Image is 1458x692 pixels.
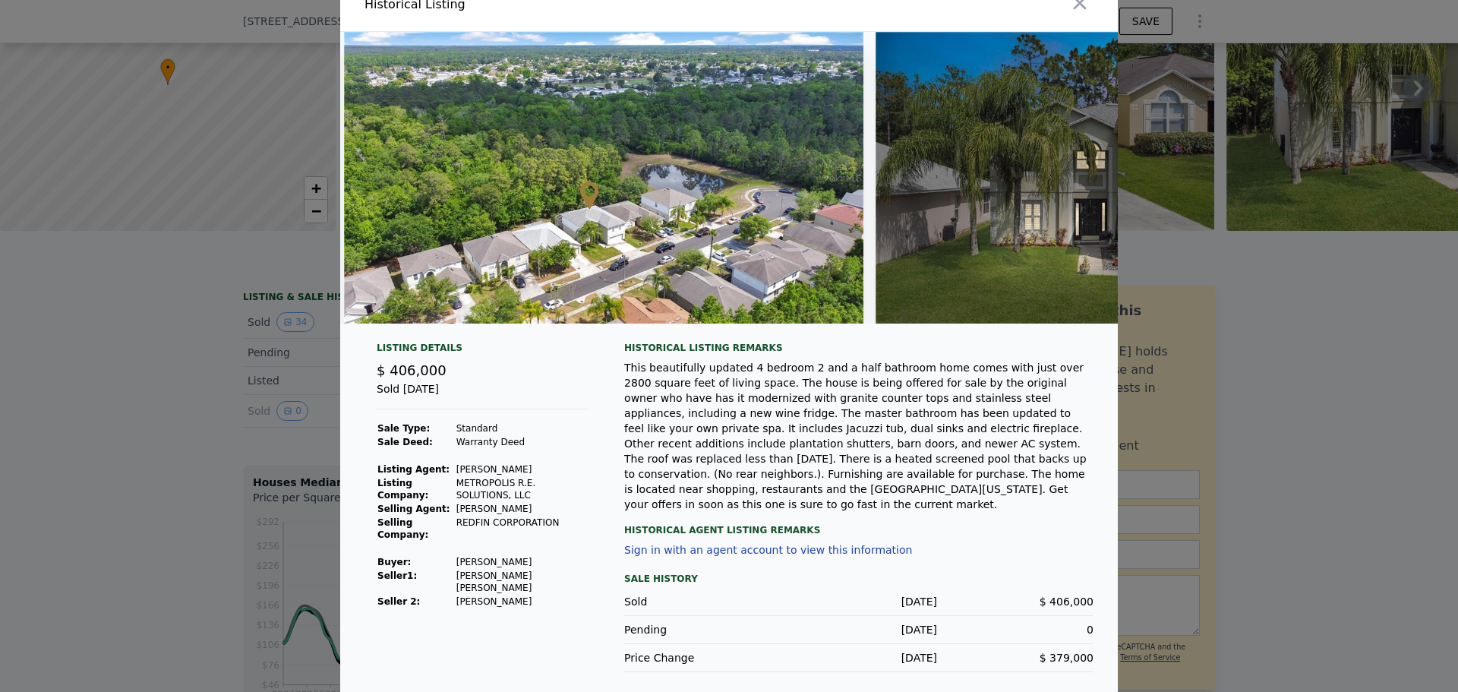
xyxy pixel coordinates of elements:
div: Sold [DATE] [377,381,588,409]
strong: Seller 1 : [377,570,417,581]
img: Property Img [344,32,863,324]
div: Listing Details [377,342,588,360]
strong: Sale Type: [377,423,430,434]
td: [PERSON_NAME] [456,555,588,569]
div: Sale History [624,570,1093,588]
div: Price Change [624,650,781,665]
span: $ 379,000 [1040,652,1093,664]
strong: Selling Company: [377,517,428,540]
td: Warranty Deed [456,435,588,449]
td: [PERSON_NAME] [456,463,588,476]
td: Standard [456,422,588,435]
div: Sold [624,594,781,609]
strong: Listing Agent: [377,464,450,475]
td: METROPOLIS R.E. SOLUTIONS, LLC [456,476,588,502]
div: This beautifully updated 4 bedroom 2 and a half bathroom home comes with just over 2800 square fe... [624,360,1093,512]
span: $ 406,000 [377,362,447,378]
strong: Listing Company: [377,478,428,501]
div: [DATE] [781,594,937,609]
strong: Sale Deed: [377,437,433,447]
strong: Selling Agent: [377,504,450,514]
td: [PERSON_NAME] [456,502,588,516]
img: Property Img [876,32,1395,324]
td: [PERSON_NAME] [PERSON_NAME] [456,569,588,595]
strong: Buyer : [377,557,411,567]
strong: Seller 2: [377,596,420,607]
button: Sign in with an agent account to view this information [624,544,912,556]
div: Historical Agent Listing Remarks [624,512,1093,536]
div: 0 [937,622,1093,637]
div: Pending [624,622,781,637]
div: Historical Listing remarks [624,342,1093,354]
div: [DATE] [781,622,937,637]
td: [PERSON_NAME] [456,595,588,608]
div: [DATE] [781,650,937,665]
span: $ 406,000 [1040,596,1093,608]
td: REDFIN CORPORATION [456,516,588,542]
